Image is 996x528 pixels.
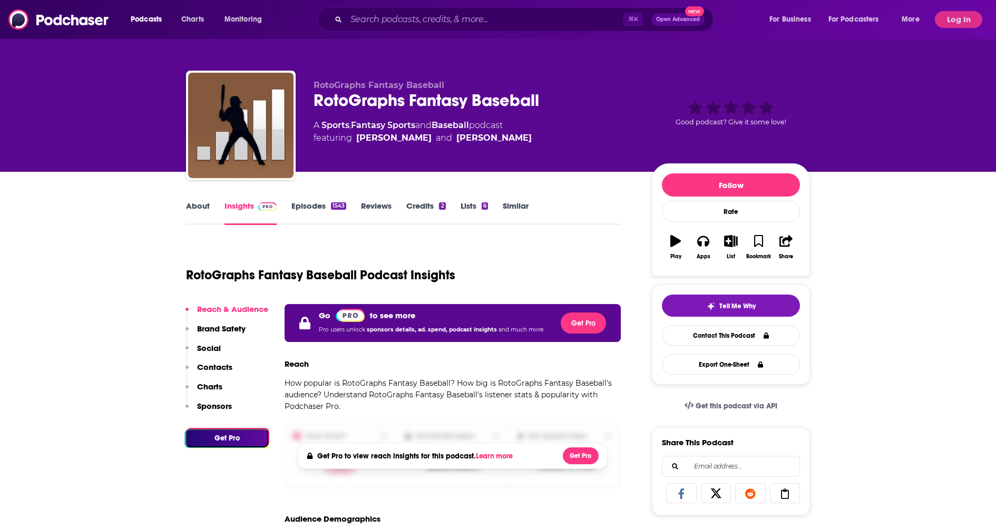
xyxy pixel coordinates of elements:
button: Get Pro [563,447,599,464]
a: Share on X/Twitter [701,483,731,503]
button: Contacts [185,362,232,382]
img: tell me why sparkle [707,302,715,310]
span: Charts [181,12,204,27]
p: Brand Safety [197,324,246,334]
img: Podchaser Pro [336,309,365,322]
h3: Reach [285,359,309,369]
p: Go [319,310,330,320]
a: Paul Sporer [356,132,432,144]
a: Pro website [336,308,365,322]
div: Search podcasts, credits, & more... [327,7,724,32]
p: to see more [370,310,415,320]
div: 1543 [331,202,346,210]
span: sponsors details, ad. spend, podcast insights [367,326,499,333]
button: Reach & Audience [185,304,268,324]
a: Credits2 [406,201,445,225]
a: Episodes1543 [291,201,346,225]
button: Open AdvancedNew [651,13,705,26]
button: Log In [935,11,982,28]
a: Justin Mason [456,132,532,144]
p: Social [197,343,221,353]
img: Podchaser - Follow, Share and Rate Podcasts [8,9,110,30]
div: Search followers [662,456,800,477]
div: 6 [482,202,488,210]
h3: Audience Demographics [285,514,380,524]
span: and [415,120,432,130]
span: Open Advanced [656,17,700,22]
a: Share on Reddit [735,483,766,503]
a: Charts [174,11,210,28]
span: Monitoring [224,12,262,27]
span: RotoGraphs Fantasy Baseball [314,80,444,90]
button: open menu [123,11,175,28]
div: Apps [697,253,710,260]
div: Bookmark [746,253,771,260]
button: tell me why sparkleTell Me Why [662,295,800,317]
a: About [186,201,210,225]
button: Charts [185,382,222,401]
a: Similar [503,201,529,225]
div: List [727,253,735,260]
button: Follow [662,173,800,197]
span: ⌘ K [623,13,643,26]
p: Sponsors [197,401,232,411]
span: Get this podcast via API [696,402,777,410]
input: Email address... [671,456,791,476]
button: Sponsors [185,401,232,421]
span: More [902,12,920,27]
button: Social [185,343,221,363]
span: For Business [769,12,811,27]
button: Brand Safety [185,324,246,343]
div: Good podcast? Give it some love! [652,80,810,145]
button: Apps [689,228,717,266]
p: Charts [197,382,222,392]
a: Get this podcast via API [676,393,786,419]
input: Search podcasts, credits, & more... [346,11,623,28]
a: Share on Facebook [666,483,697,503]
button: List [717,228,745,266]
button: open menu [822,11,894,28]
div: Share [779,253,793,260]
div: Play [670,253,681,260]
p: Contacts [197,362,232,372]
span: Podcasts [131,12,162,27]
a: Sports [321,120,349,130]
button: open menu [894,11,933,28]
p: Reach & Audience [197,304,268,314]
span: New [685,6,704,16]
a: Baseball [432,120,469,130]
button: Bookmark [745,228,772,266]
p: Pro users unlock and much more. [319,322,544,338]
a: Reviews [361,201,392,225]
a: InsightsPodchaser Pro [224,201,277,225]
button: Get Pro [185,429,268,447]
button: open menu [217,11,276,28]
div: Rate [662,201,800,222]
button: Get Pro [561,312,606,334]
h3: Share This Podcast [662,437,734,447]
span: featuring [314,132,532,144]
img: RotoGraphs Fantasy Baseball [188,73,294,178]
h1: RotoGraphs Fantasy Baseball Podcast Insights [186,267,455,283]
button: Share [773,228,800,266]
a: Contact This Podcast [662,325,800,346]
a: Fantasy Sports [351,120,415,130]
a: Lists6 [461,201,488,225]
h4: Get Pro to view reach insights for this podcast. [317,452,516,461]
span: Tell Me Why [719,302,756,310]
button: Export One-Sheet [662,354,800,375]
button: Learn more [476,452,516,461]
span: and [436,132,452,144]
p: How popular is RotoGraphs Fantasy Baseball? How big is RotoGraphs Fantasy Baseball's audience? Un... [285,377,621,412]
div: A podcast [314,119,532,144]
div: 2 [439,202,445,210]
button: Play [662,228,689,266]
span: For Podcasters [828,12,879,27]
span: , [349,120,351,130]
button: open menu [762,11,824,28]
span: Good podcast? Give it some love! [676,118,786,126]
img: Podchaser Pro [258,202,277,211]
a: Copy Link [770,483,800,503]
